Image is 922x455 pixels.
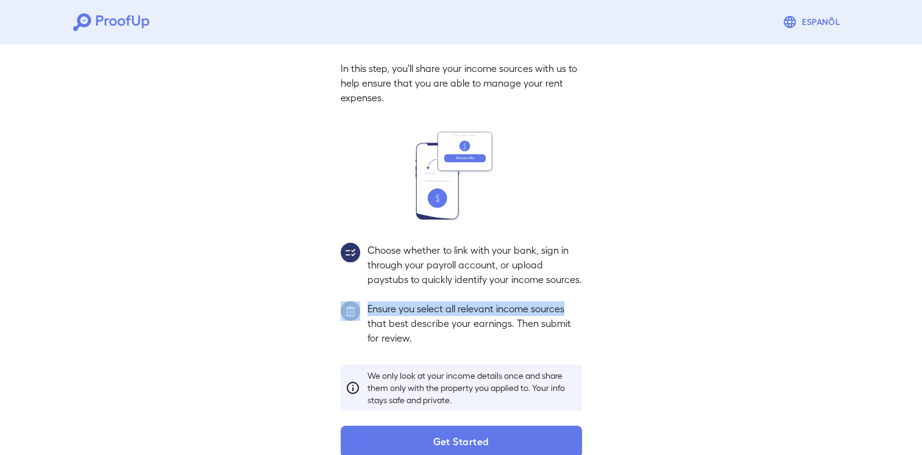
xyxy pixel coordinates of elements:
img: transfer_money.svg [416,132,507,220]
p: Ensure you select all relevant income sources that best describe your earnings. Then submit for r... [367,301,582,345]
p: Choose whether to link with your bank, sign in through your payroll account, or upload paystubs t... [367,243,582,287]
p: We only look at your income details once and share them only with the property you applied to. Yo... [367,370,577,406]
img: group2.svg [341,243,360,262]
button: Espanõl [778,10,849,34]
img: group1.svg [341,301,360,321]
p: In this step, you'll share your income sources with us to help ensure that you are able to manage... [341,61,582,105]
